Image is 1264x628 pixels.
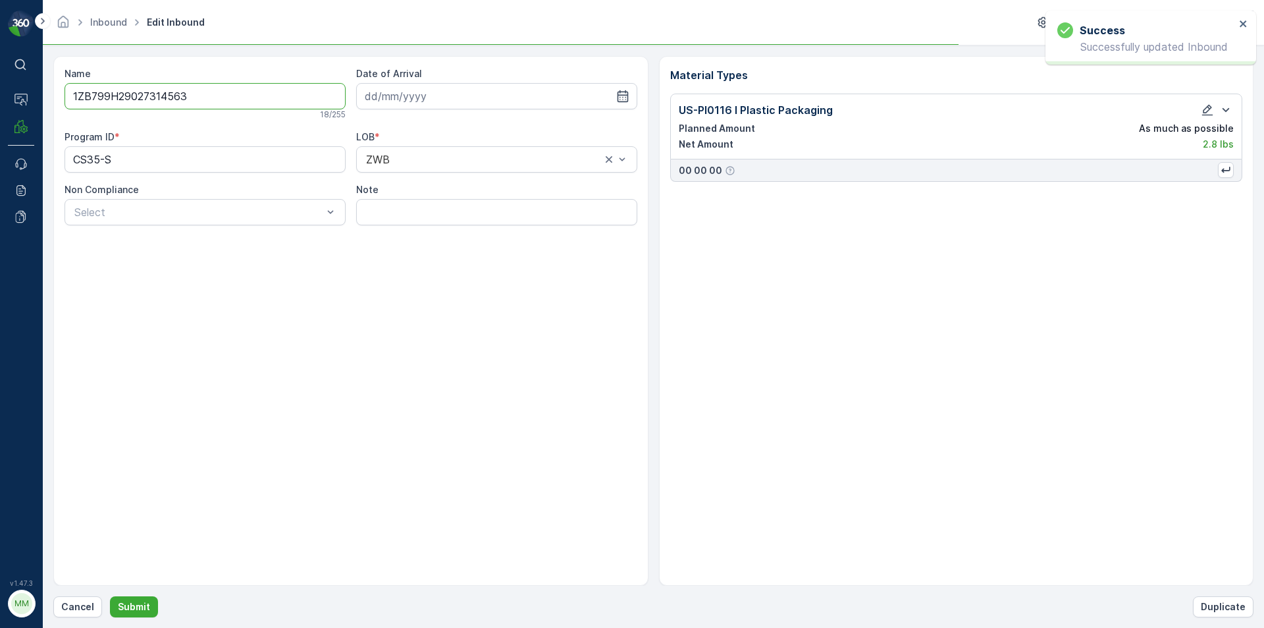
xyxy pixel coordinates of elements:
[679,138,733,151] p: Net Amount
[118,600,150,614] p: Submit
[8,11,34,37] img: logo
[679,164,722,177] p: 00 00 00
[11,238,70,249] span: Arrive Date :
[679,122,755,135] p: Planned Amount
[90,16,127,28] a: Inbound
[65,131,115,142] label: Program ID
[144,16,207,29] span: Edit Inbound
[679,102,833,118] p: US-PI0116 I Plastic Packaging
[73,303,95,314] span: 0 lbs
[65,68,91,79] label: Name
[53,596,102,617] button: Cancel
[11,303,73,314] span: Net Amount :
[65,184,139,195] label: Non Compliance
[81,281,224,293] span: US-PI0046 I Mixed Bottle Caps
[70,238,101,249] span: [DATE]
[41,597,88,610] p: MRF.US08
[56,20,70,31] a: Homepage
[110,596,158,617] button: Submit
[1139,122,1234,135] p: As much as possible
[570,11,691,27] p: 1Z1AR8610399494003
[1057,41,1235,53] p: Successfully updated Inbound
[30,59,43,70] p: ⌘B
[11,260,74,271] span: First Weight :
[43,216,146,227] span: 1Z1AR8610399494003
[356,184,379,195] label: Note
[356,83,637,109] input: dd/mm/yyyy
[11,281,81,293] span: Material Type :
[320,109,346,120] p: 18 / 255
[1201,600,1246,614] p: Duplicate
[670,67,1243,83] p: Material Types
[1080,22,1125,38] h3: Success
[61,600,94,614] p: Cancel
[11,216,43,227] span: Name :
[1193,596,1253,617] button: Duplicate
[8,579,34,587] span: v 1.47.3
[74,325,96,336] span: 0 lbs
[1239,18,1248,31] button: close
[725,165,735,176] div: Help Tooltip Icon
[8,590,34,617] button: MM
[11,325,74,336] span: Last Weight :
[356,68,422,79] label: Date of Arrival
[74,260,97,271] span: 0 lbs
[74,204,323,220] p: Select
[1203,138,1234,151] p: 2.8 lbs
[356,131,375,142] label: LOB
[11,593,32,614] div: MM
